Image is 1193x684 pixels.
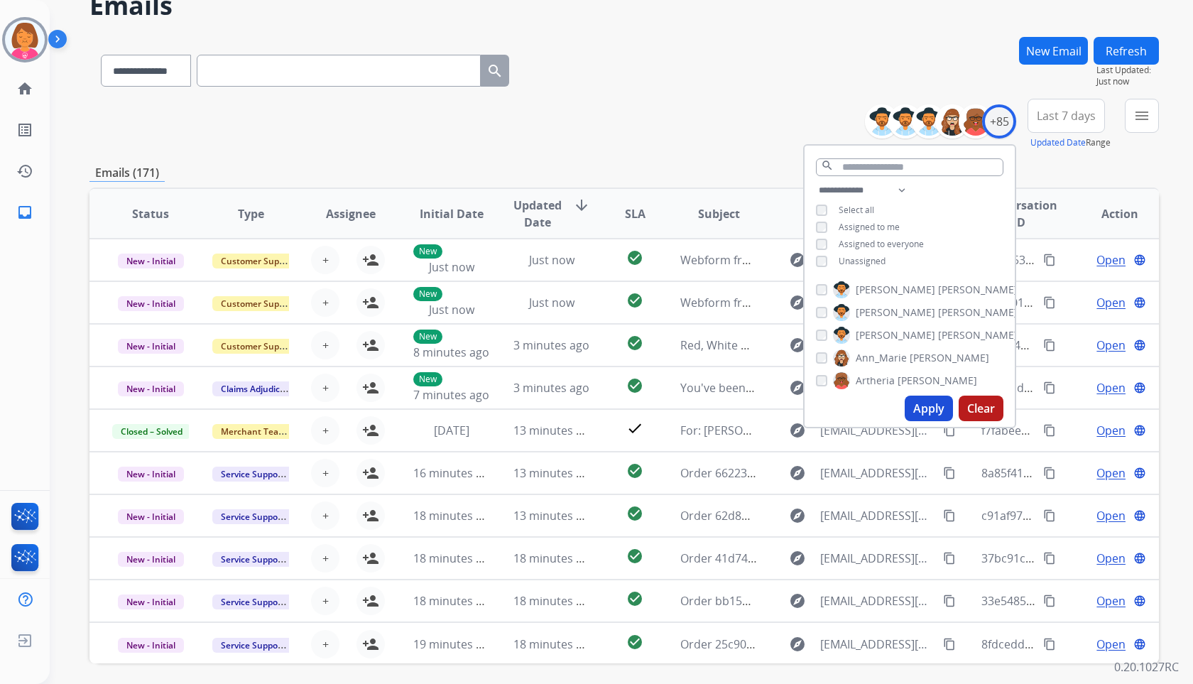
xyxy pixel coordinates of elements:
[959,396,1003,421] button: Clear
[1096,636,1126,653] span: Open
[820,507,935,524] span: [EMAIL_ADDRESS][DOMAIN_NAME]
[982,104,1016,139] div: +85
[626,462,643,479] mat-icon: check_circle
[821,159,834,172] mat-icon: search
[839,221,900,233] span: Assigned to me
[429,259,474,275] span: Just now
[626,634,643,651] mat-icon: check_circle
[789,337,806,354] mat-icon: explore
[311,501,339,530] button: +
[362,251,379,268] mat-icon: person_add
[1133,552,1146,565] mat-icon: language
[943,638,956,651] mat-icon: content_copy
[311,544,339,572] button: +
[118,509,184,524] span: New - Initial
[680,337,949,353] span: Red, White & Rest—[DATE] Deals Are LIVE! 🔴⚪🔵
[626,420,643,437] mat-icon: check
[943,467,956,479] mat-icon: content_copy
[513,197,562,231] span: Updated Date
[1096,507,1126,524] span: Open
[1133,381,1146,394] mat-icon: language
[513,423,596,438] span: 13 minutes ago
[981,423,1184,438] span: f7fabee9-b362-4f57-a216-78cff207914f
[322,294,329,311] span: +
[212,254,305,268] span: Customer Support
[1043,254,1056,266] mat-icon: content_copy
[322,337,329,354] span: +
[856,328,935,342] span: [PERSON_NAME]
[311,459,339,487] button: +
[16,163,33,180] mat-icon: history
[680,465,783,481] span: Order 662231-0683
[1043,381,1056,394] mat-icon: content_copy
[943,424,956,437] mat-icon: content_copy
[513,508,596,523] span: 13 minutes ago
[413,508,496,523] span: 18 minutes ago
[789,507,806,524] mat-icon: explore
[698,205,740,222] span: Subject
[626,377,643,394] mat-icon: check_circle
[981,508,1192,523] span: c91af975-570d-44ef-8841-b0a0cadf7881
[1096,550,1126,567] span: Open
[856,305,935,320] span: [PERSON_NAME]
[789,251,806,268] mat-icon: explore
[212,638,293,653] span: Service Support
[1019,37,1088,65] button: New Email
[513,550,596,566] span: 18 minutes ago
[1133,254,1146,266] mat-icon: language
[513,337,589,353] span: 3 minutes ago
[311,331,339,359] button: +
[362,636,379,653] mat-icon: person_add
[118,638,184,653] span: New - Initial
[322,636,329,653] span: +
[680,252,1002,268] span: Webform from [EMAIL_ADDRESS][DOMAIN_NAME] on [DATE]
[626,249,643,266] mat-icon: check_circle
[626,292,643,309] mat-icon: check_circle
[118,467,184,482] span: New - Initial
[789,294,806,311] mat-icon: explore
[789,592,806,609] mat-icon: explore
[311,416,339,445] button: +
[529,295,574,310] span: Just now
[322,379,329,396] span: +
[625,205,645,222] span: SLA
[212,509,293,524] span: Service Support
[789,636,806,653] mat-icon: explore
[820,550,935,567] span: [EMAIL_ADDRESS][DOMAIN_NAME]
[1133,467,1146,479] mat-icon: language
[1096,465,1126,482] span: Open
[413,593,496,609] span: 18 minutes ago
[856,351,907,365] span: Ann_Marie
[789,465,806,482] mat-icon: explore
[413,636,496,652] span: 19 minutes ago
[362,592,379,609] mat-icon: person_add
[362,507,379,524] mat-icon: person_add
[839,204,874,216] span: Select all
[212,595,293,609] span: Service Support
[1133,339,1146,352] mat-icon: language
[362,422,379,439] mat-icon: person_add
[905,396,953,421] button: Apply
[1096,379,1126,396] span: Open
[486,63,503,80] mat-icon: search
[1030,136,1111,148] span: Range
[1028,99,1105,133] button: Last 7 days
[326,205,376,222] span: Assignee
[1133,424,1146,437] mat-icon: language
[1043,552,1056,565] mat-icon: content_copy
[680,380,1120,396] span: You've been assigned a new service order: f8cfd09f-4299-4a75-b765-350428cc5d41
[118,381,184,396] span: New - Initial
[413,372,442,386] p: New
[118,296,184,311] span: New - Initial
[1043,595,1056,607] mat-icon: content_copy
[820,465,935,482] span: [EMAIL_ADDRESS][DOMAIN_NAME]
[112,424,191,439] span: Closed – Solved
[420,205,484,222] span: Initial Date
[429,302,474,317] span: Just now
[513,593,596,609] span: 18 minutes ago
[856,283,935,297] span: [PERSON_NAME]
[118,595,184,609] span: New - Initial
[311,288,339,317] button: +
[626,335,643,352] mat-icon: check_circle
[1043,467,1056,479] mat-icon: content_copy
